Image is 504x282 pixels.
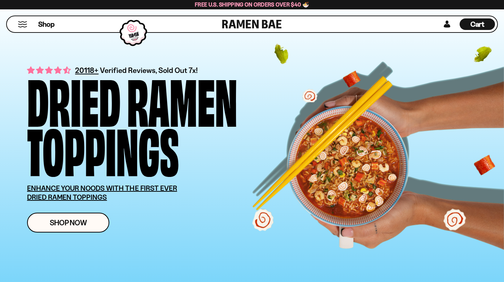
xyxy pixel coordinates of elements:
[27,123,179,173] div: Toppings
[18,21,27,27] button: Mobile Menu Trigger
[27,74,120,123] div: Dried
[460,16,495,32] div: Cart
[27,213,109,233] a: Shop Now
[38,18,54,30] a: Shop
[50,219,87,226] span: Shop Now
[195,1,309,8] span: Free U.S. Shipping on Orders over $40 🍜
[127,74,237,123] div: Ramen
[27,184,177,201] u: ENHANCE YOUR NOODS WITH THE FIRST EVER DRIED RAMEN TOPPINGS
[38,19,54,29] span: Shop
[470,20,485,29] span: Cart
